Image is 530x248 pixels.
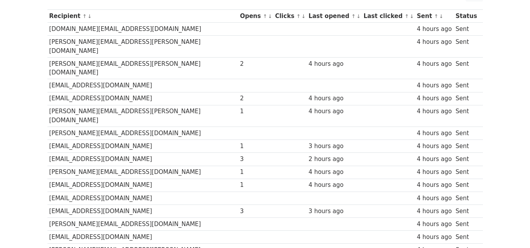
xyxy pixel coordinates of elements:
div: 4 hours ago [417,181,452,190]
div: 4 hours ago [417,194,452,203]
div: 4 hours ago [417,81,452,90]
th: Last clicked [362,10,415,23]
div: 4 hours ago [417,38,452,47]
div: 4 hours ago [417,168,452,177]
td: [PERSON_NAME][EMAIL_ADDRESS][PERSON_NAME][DOMAIN_NAME] [47,36,238,58]
td: Sent [454,127,479,140]
div: 4 hours ago [309,107,360,116]
td: Sent [454,231,479,244]
td: Sent [454,192,479,205]
td: [EMAIL_ADDRESS][DOMAIN_NAME] [47,140,238,153]
div: 2 hours ago [309,155,360,164]
div: 3 hours ago [309,207,360,216]
td: Sent [454,205,479,217]
th: Clicks [273,10,306,23]
td: [EMAIL_ADDRESS][DOMAIN_NAME] [47,231,238,244]
div: 2 [240,60,271,69]
td: [PERSON_NAME][EMAIL_ADDRESS][PERSON_NAME][DOMAIN_NAME] [47,105,238,127]
a: ↓ [356,13,361,19]
div: 4 hours ago [417,60,452,69]
div: 1 [240,181,271,190]
td: Sent [454,36,479,58]
td: [EMAIL_ADDRESS][DOMAIN_NAME] [47,153,238,166]
td: Sent [454,179,479,192]
td: Sent [454,153,479,166]
td: Sent [454,79,479,92]
td: [PERSON_NAME][EMAIL_ADDRESS][DOMAIN_NAME] [47,127,238,140]
a: ↓ [268,13,272,19]
a: ↓ [439,13,443,19]
div: 3 [240,207,271,216]
div: 1 [240,168,271,177]
div: 3 [240,155,271,164]
div: 1 [240,107,271,116]
div: 4 hours ago [417,142,452,151]
div: 4 hours ago [417,94,452,103]
a: ↑ [352,13,356,19]
td: [EMAIL_ADDRESS][DOMAIN_NAME] [47,192,238,205]
a: ↓ [87,13,92,19]
th: Recipient [47,10,238,23]
td: [PERSON_NAME][EMAIL_ADDRESS][DOMAIN_NAME] [47,217,238,230]
a: ↑ [263,13,267,19]
td: Sent [454,92,479,105]
div: 4 hours ago [417,107,452,116]
iframe: Chat Widget [491,210,530,248]
th: Opens [238,10,273,23]
a: ↑ [404,13,409,19]
div: 4 hours ago [417,233,452,242]
td: Sent [454,140,479,153]
div: 4 hours ago [417,207,452,216]
div: 4 hours ago [417,155,452,164]
a: ↓ [410,13,414,19]
div: 4 hours ago [309,94,360,103]
div: 4 hours ago [417,220,452,229]
td: [EMAIL_ADDRESS][DOMAIN_NAME] [47,205,238,217]
div: 4 hours ago [417,25,452,34]
th: Sent [415,10,454,23]
a: ↑ [82,13,87,19]
div: 2 [240,94,271,103]
div: 4 hours ago [309,60,360,69]
a: ↑ [297,13,301,19]
div: 4 hours ago [309,168,360,177]
td: [PERSON_NAME][EMAIL_ADDRESS][DOMAIN_NAME] [47,166,238,179]
a: ↑ [434,13,439,19]
th: Last opened [307,10,362,23]
td: [DOMAIN_NAME][EMAIL_ADDRESS][DOMAIN_NAME] [47,23,238,36]
td: [EMAIL_ADDRESS][DOMAIN_NAME] [47,92,238,105]
td: [EMAIL_ADDRESS][DOMAIN_NAME] [47,179,238,192]
td: Sent [454,217,479,230]
td: Sent [454,166,479,179]
div: 4 hours ago [417,129,452,138]
td: Sent [454,105,479,127]
td: [PERSON_NAME][EMAIL_ADDRESS][PERSON_NAME][DOMAIN_NAME] [47,57,238,79]
th: Status [454,10,479,23]
td: Sent [454,57,479,79]
div: 3 hours ago [309,142,360,151]
a: ↓ [301,13,306,19]
div: 1 [240,142,271,151]
td: Sent [454,23,479,36]
td: [EMAIL_ADDRESS][DOMAIN_NAME] [47,79,238,92]
div: 4 hours ago [309,181,360,190]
